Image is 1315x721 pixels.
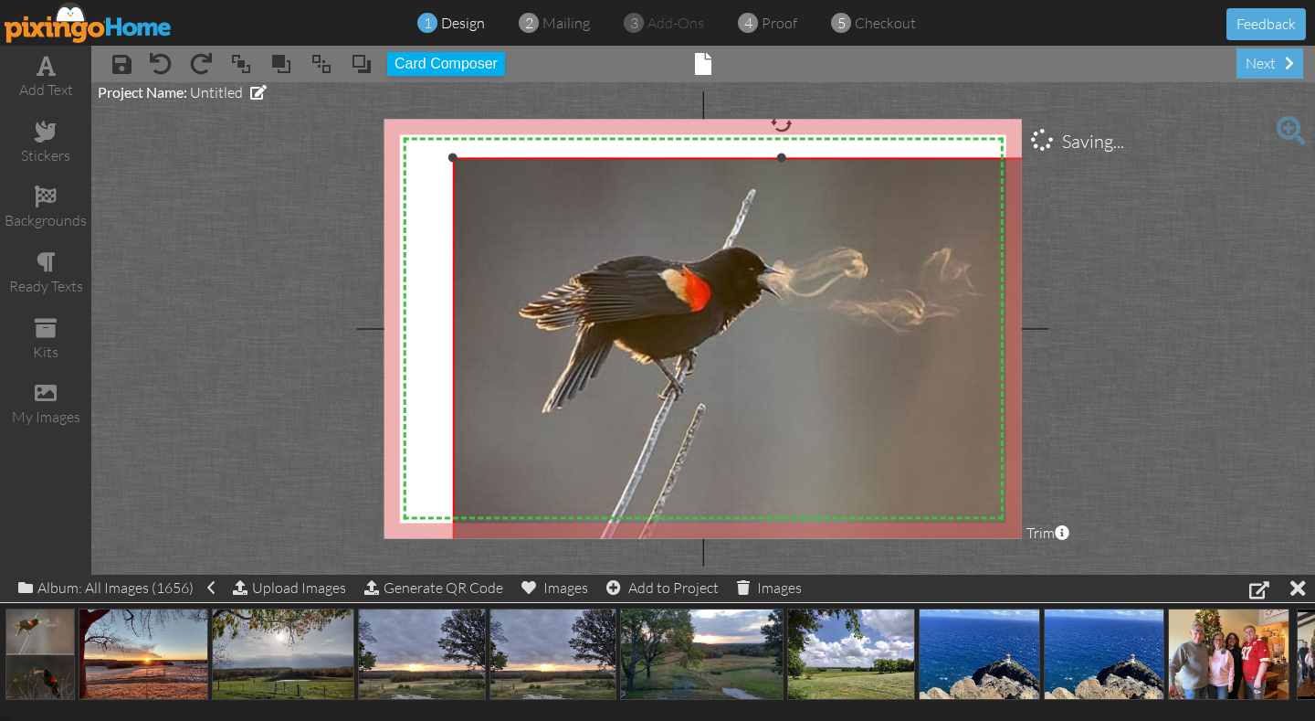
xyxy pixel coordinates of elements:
[855,14,916,32] span: checkout
[79,609,208,700] img: 20250920-191629-fefaa75fb37e-500.jpg
[212,609,354,700] img: 20250920-191625-19fb2ad7c2e8-500.jpg
[620,609,783,700] img: 20250920-191059-e7b5f41d81db-500.jpeg
[489,609,617,700] img: 20250920-191104-fdf3b94abafd-500.jpg
[647,14,704,32] span: add-ons
[5,609,75,700] img: 20250920-191634-e37c115f46a0-500.jpg
[525,13,533,34] span: 2
[18,575,215,600] div: Album: All Images (1656)
[1044,609,1165,700] img: 20250805-162431-6e1154533c68-500.jpg
[606,575,719,600] div: Add to Project
[1168,609,1289,700] img: 20250117-182343-fd26cff3957d-500.jpeg
[364,575,503,600] div: Generate QR Code
[1226,8,1306,40] button: Feedback
[424,13,432,34] span: 1
[98,83,187,101] span: Project Name:
[787,609,915,700] img: 20250920-191054-07242a098eaa-500.jpg
[1236,48,1303,79] div: next
[358,609,486,700] img: 20250920-191109-064c6ca53e49-500.jpg
[441,14,485,32] span: design
[190,83,243,101] span: Untitled
[744,13,752,34] span: 4
[233,575,346,601] div: Upload Images
[5,2,173,43] img: pixingo logo
[387,52,505,76] button: Card Composer
[521,575,588,600] div: Images
[542,14,590,32] span: mailing
[762,14,797,32] span: proof
[919,609,1040,700] img: 20250805-164123-ceaadfc2e3f9-500.jpg
[837,13,846,34] span: 5
[737,575,802,600] div: Images
[1026,523,1069,544] span: Trim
